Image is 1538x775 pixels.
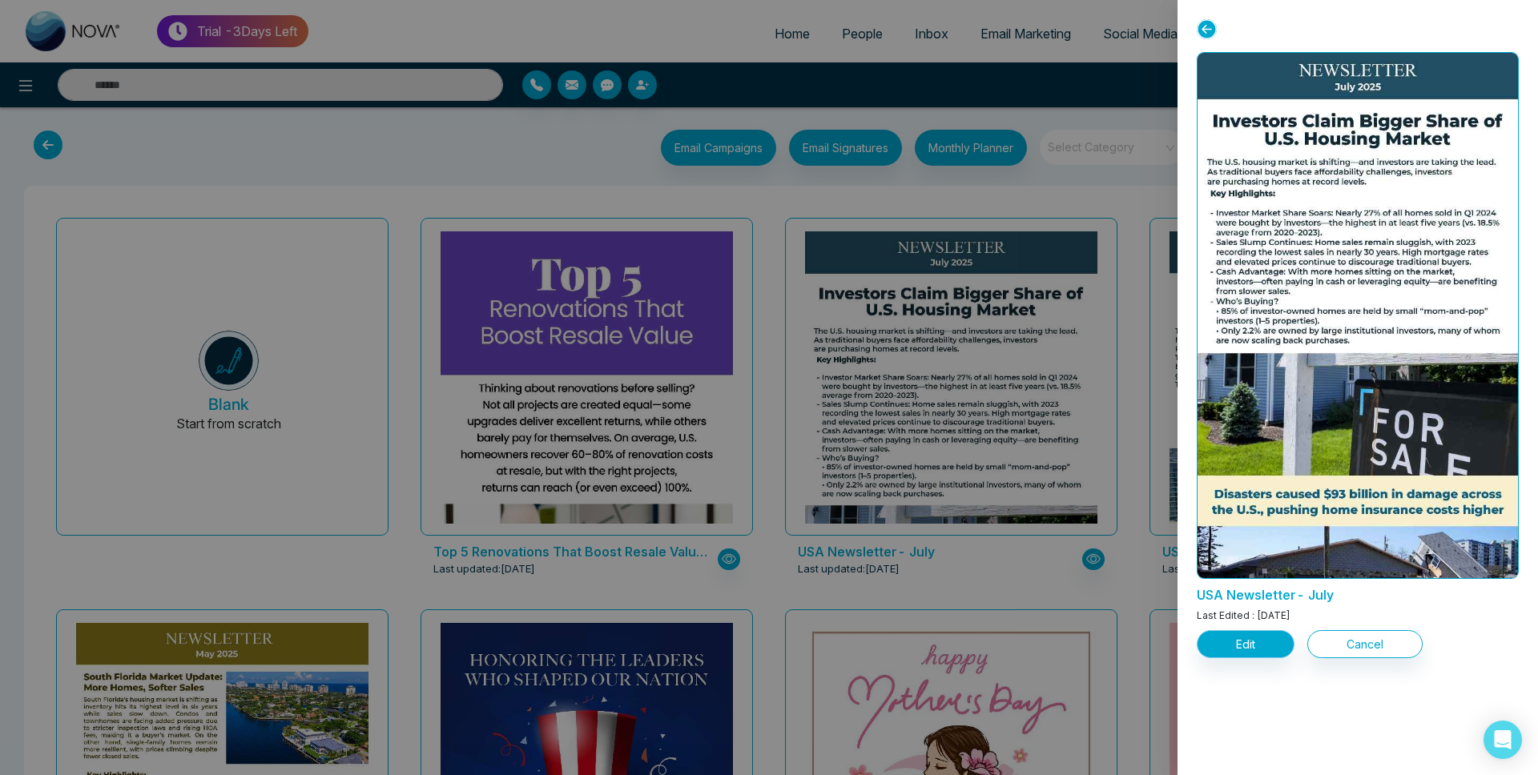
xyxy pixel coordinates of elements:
[1484,721,1522,759] div: Open Intercom Messenger
[1307,630,1423,658] button: Cancel
[1197,579,1519,604] p: USA Newsletter- July
[1197,630,1294,658] button: Edit
[1197,609,1290,621] span: Last Edited : [DATE]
